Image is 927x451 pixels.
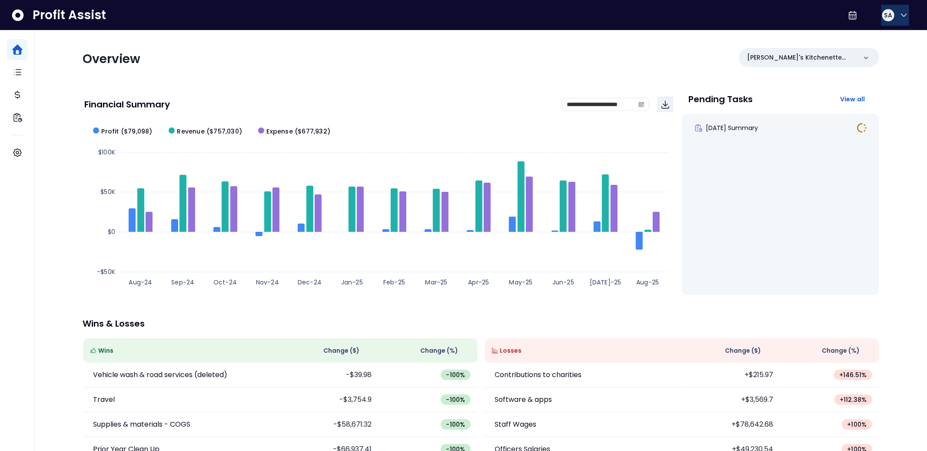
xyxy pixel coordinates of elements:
td: -$3,754.9 [280,388,379,412]
span: SA [884,11,892,20]
span: Change (%) [421,346,459,355]
svg: calendar [638,101,645,107]
span: Revenue ($757,030) [177,127,243,136]
text: Jun-25 [552,278,574,287]
text: Feb-25 [383,278,405,287]
p: Contributions to charities [495,370,582,380]
p: Supplies & materials - COGS [93,419,191,430]
span: Change (%) [822,346,860,355]
p: Financial Summary [85,100,170,109]
text: Nov-24 [256,278,279,287]
img: In Progress [857,123,867,133]
text: $50K [100,187,115,196]
p: Vehicle wash & road services (deleted) [93,370,228,380]
span: + 146.51 % [839,371,867,379]
text: $100K [98,148,115,157]
p: Staff Wages [495,419,537,430]
span: Losses [500,346,522,355]
span: [DATE] Summary [706,124,758,132]
span: Overview [83,50,141,67]
text: Mar-25 [425,278,447,287]
p: Travel [93,394,115,405]
text: May-25 [509,278,532,287]
text: $0 [107,227,115,236]
button: View all [833,91,872,107]
text: -$50K [97,267,115,276]
span: Profit Assist [33,7,106,23]
td: +$215.97 [682,363,781,388]
td: -$58,671.32 [280,412,379,437]
span: Wins [99,346,114,355]
span: -100 % [446,420,465,429]
p: Pending Tasks [689,95,753,104]
td: -$39.98 [280,363,379,388]
text: Aug-25 [636,278,659,287]
text: Aug-24 [129,278,152,287]
td: +$3,569.7 [682,388,781,412]
text: Apr-25 [468,278,489,287]
span: + 100 % [847,420,867,429]
text: Dec-24 [297,278,321,287]
p: Wins & Losses [83,319,879,328]
td: +$78,642.68 [682,412,781,437]
button: Download [658,97,673,112]
span: Profit ($79,098) [102,127,153,136]
text: [DATE]-25 [589,278,621,287]
p: [PERSON_NAME]'s Kitchenette QBO [748,53,857,62]
text: Oct-24 [213,278,236,287]
text: Jan-25 [341,278,362,287]
span: Change ( $ ) [725,346,761,355]
p: Software & apps [495,394,552,405]
span: Expense ($677,932) [267,127,331,136]
span: View all [840,95,865,104]
span: -100 % [446,371,465,379]
span: + 112.38 % [840,395,867,404]
span: -100 % [446,395,465,404]
span: Change ( $ ) [324,346,360,355]
text: Sep-24 [171,278,194,287]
